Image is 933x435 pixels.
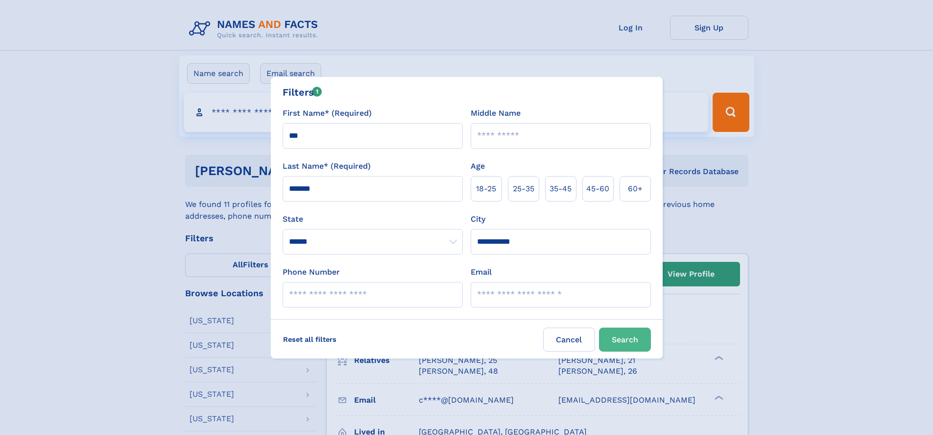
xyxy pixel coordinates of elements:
label: Phone Number [283,266,340,278]
span: 35‑45 [550,183,572,195]
span: 60+ [628,183,643,195]
span: 45‑60 [586,183,609,195]
label: Middle Name [471,107,521,119]
label: State [283,213,463,225]
label: Last Name* (Required) [283,160,371,172]
label: First Name* (Required) [283,107,372,119]
label: Reset all filters [277,328,343,351]
button: Search [599,328,651,352]
span: 18‑25 [476,183,496,195]
label: Age [471,160,485,172]
span: 25‑35 [513,183,534,195]
label: City [471,213,485,225]
label: Cancel [543,328,595,352]
label: Email [471,266,492,278]
div: Filters [283,85,322,100]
